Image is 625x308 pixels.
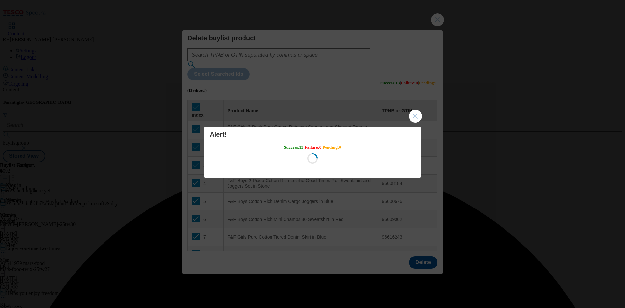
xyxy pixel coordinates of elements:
span: Pending : 0 [322,145,341,150]
h5: | | [284,145,341,150]
span: Success : 13 [284,145,303,150]
span: Failure : 0 [304,145,321,150]
div: Modal [204,127,421,178]
button: Close Modal [409,110,422,123]
h4: Alert! [210,130,415,138]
